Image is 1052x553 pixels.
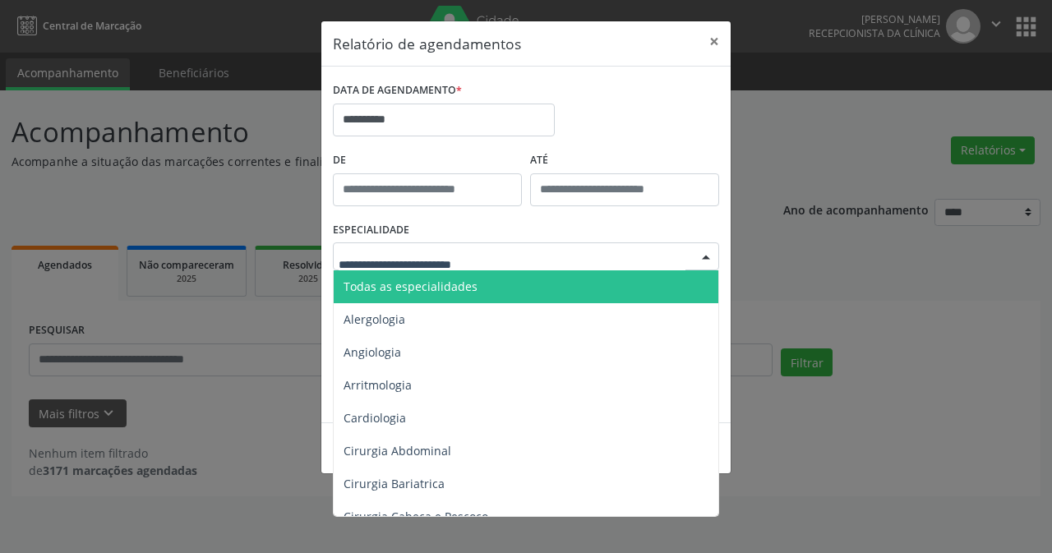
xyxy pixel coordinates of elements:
[344,311,405,327] span: Alergologia
[344,443,451,459] span: Cirurgia Abdominal
[344,279,478,294] span: Todas as especialidades
[530,148,719,173] label: ATÉ
[333,33,521,54] h5: Relatório de agendamentos
[344,509,488,524] span: Cirurgia Cabeça e Pescoço
[698,21,731,62] button: Close
[333,78,462,104] label: DATA DE AGENDAMENTO
[344,377,412,393] span: Arritmologia
[333,148,522,173] label: De
[333,218,409,243] label: ESPECIALIDADE
[344,476,445,491] span: Cirurgia Bariatrica
[344,410,406,426] span: Cardiologia
[344,344,401,360] span: Angiologia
